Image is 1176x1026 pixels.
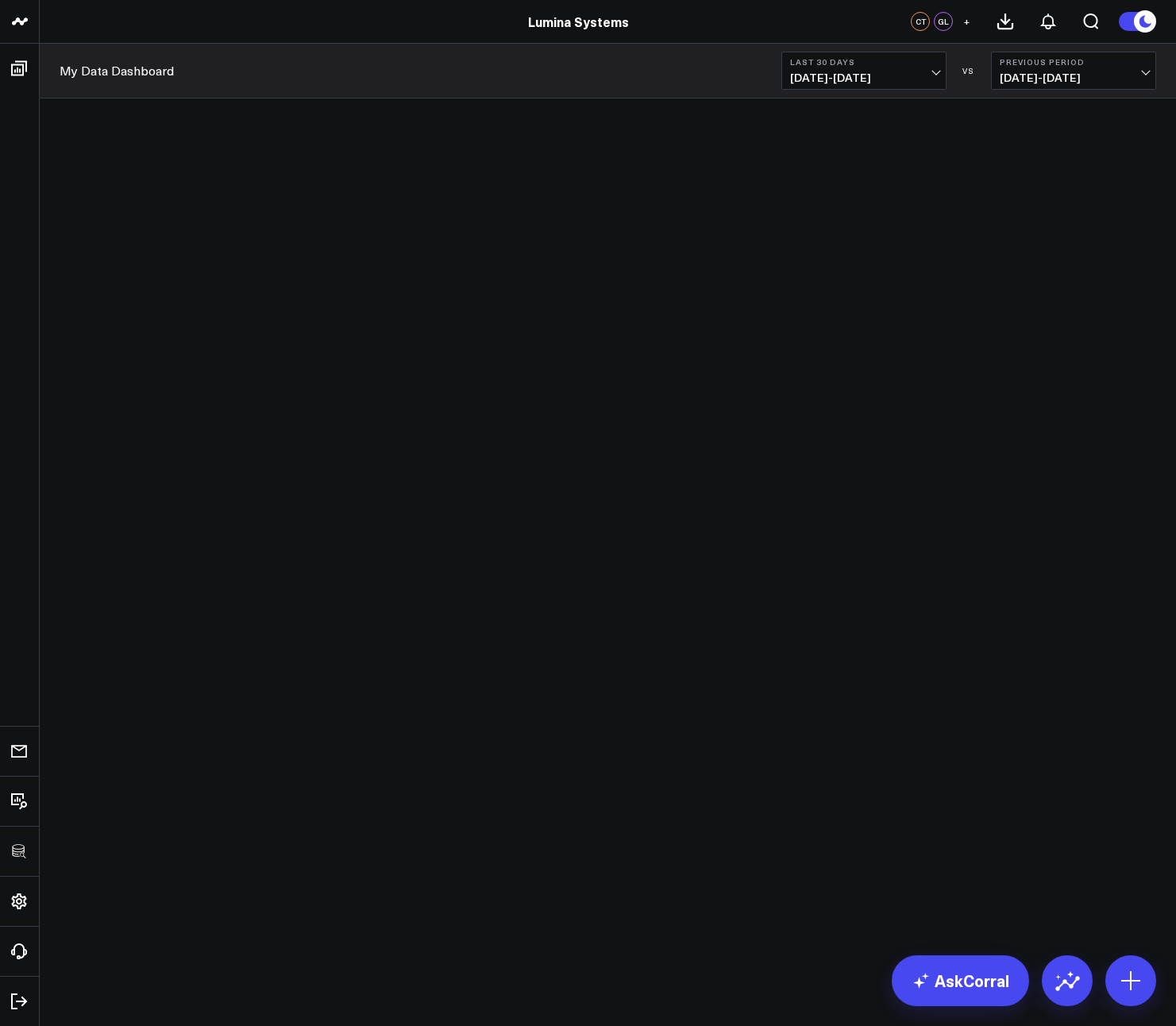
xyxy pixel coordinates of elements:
[1000,71,1147,84] span: [DATE] - [DATE]
[963,16,970,27] span: +
[528,13,629,30] a: Lumina Systems
[60,62,174,79] a: My Data Dashboard
[934,12,953,31] div: GL
[1000,57,1147,67] b: Previous Period
[991,52,1156,90] button: Previous Period[DATE]-[DATE]
[781,52,947,90] button: Last 30 Days[DATE]-[DATE]
[790,57,938,67] b: Last 30 Days
[790,71,938,84] span: [DATE] - [DATE]
[892,955,1029,1006] a: AskCorral
[957,12,976,31] button: +
[954,66,983,75] div: VS
[911,12,930,31] div: CT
